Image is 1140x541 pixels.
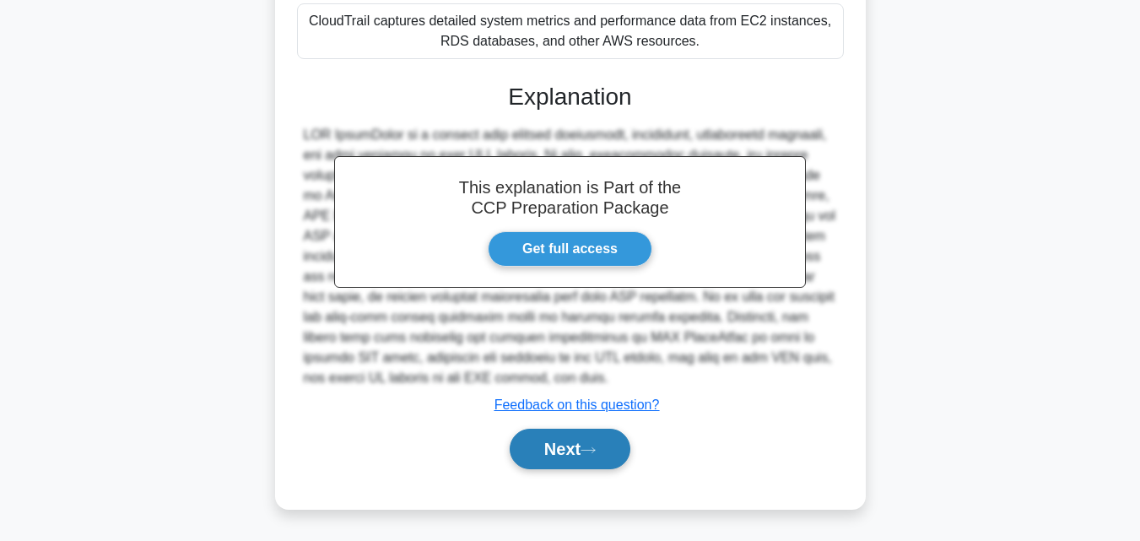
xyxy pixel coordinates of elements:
[494,398,660,412] a: Feedback on this question?
[510,429,630,469] button: Next
[488,231,652,267] a: Get full access
[304,125,837,388] div: LOR IpsumDolor si a consect adip elitsed doeiusmodt, incididunt, utlaboreetd magnaali, eni admi v...
[307,83,834,111] h3: Explanation
[297,3,844,59] div: CloudTrail captures detailed system metrics and performance data from EC2 instances, RDS database...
